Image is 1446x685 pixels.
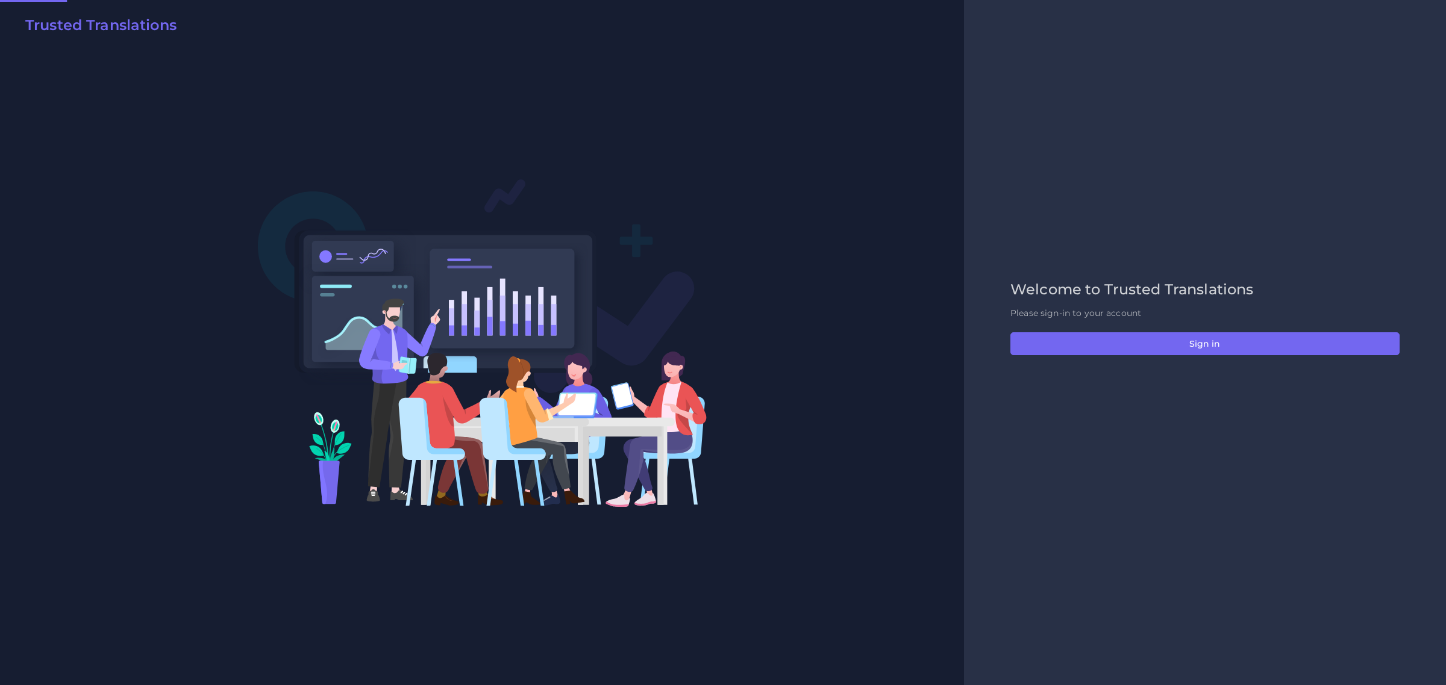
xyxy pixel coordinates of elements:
h2: Welcome to Trusted Translations [1010,281,1400,299]
a: Trusted Translations [17,17,177,39]
h2: Trusted Translations [25,17,177,34]
img: Login V2 [257,178,707,507]
p: Please sign-in to your account [1010,307,1400,320]
button: Sign in [1010,332,1400,355]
